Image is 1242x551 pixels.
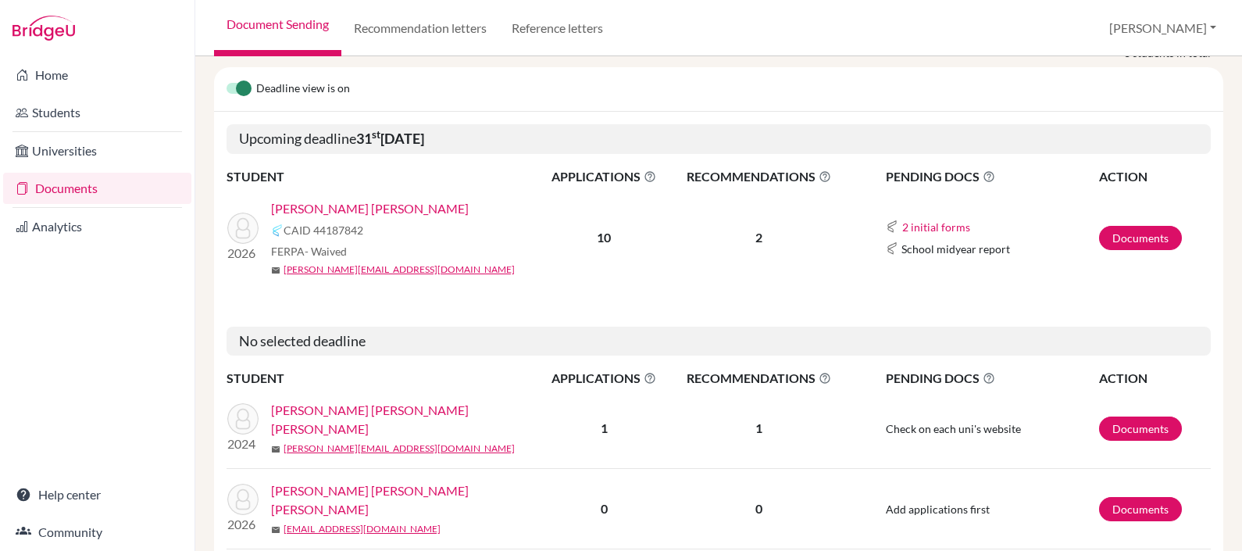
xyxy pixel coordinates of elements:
span: RECOMMENDATIONS [670,369,848,388]
a: [PERSON_NAME] [PERSON_NAME] [PERSON_NAME] [271,401,550,438]
a: [PERSON_NAME] [PERSON_NAME] [PERSON_NAME] [271,481,550,519]
a: Students [3,97,191,128]
b: 0 [601,501,608,516]
p: 2026 [227,515,259,534]
a: Analytics [3,211,191,242]
a: Universities [3,135,191,166]
span: APPLICATIONS [540,369,669,388]
p: 0 [670,499,848,518]
b: 10 [597,230,611,245]
span: School midyear report [901,241,1010,257]
button: 2 initial forms [901,218,971,236]
a: [PERSON_NAME] [PERSON_NAME] [271,199,469,218]
th: STUDENT [227,368,539,388]
p: 2024 [227,435,259,453]
a: [PERSON_NAME][EMAIL_ADDRESS][DOMAIN_NAME] [284,263,515,277]
th: STUDENT [227,166,539,187]
button: [PERSON_NAME] [1102,13,1223,43]
span: FERPA [271,243,347,259]
span: mail [271,266,280,275]
span: mail [271,445,280,454]
a: Documents [3,173,191,204]
span: Deadline view is on [256,80,350,98]
img: Burgos Montufar, Romina Daniela [227,484,259,515]
span: mail [271,525,280,535]
span: APPLICATIONS [540,167,669,186]
span: PENDING DOCS [886,369,1097,388]
a: Documents [1099,417,1182,441]
a: Documents [1099,497,1182,521]
span: RECOMMENDATIONS [670,167,848,186]
span: CAID 44187842 [284,222,363,238]
sup: st [372,128,380,141]
h5: No selected deadline [227,327,1211,356]
a: Home [3,59,191,91]
h5: Upcoming deadline [227,124,1211,154]
a: [EMAIL_ADDRESS][DOMAIN_NAME] [284,522,441,536]
th: ACTION [1098,166,1211,187]
th: ACTION [1098,368,1211,388]
img: Montufar Mancino, Josefina [227,213,259,244]
a: [PERSON_NAME][EMAIL_ADDRESS][DOMAIN_NAME] [284,442,515,456]
p: 2 [670,228,848,247]
img: Burgos Montufar, Samantha Estefania [227,403,259,435]
b: 1 [601,420,608,435]
span: Add applications first [886,503,990,516]
b: 31 [DATE] [356,130,424,147]
p: 1 [670,419,848,438]
img: Common App logo [271,224,284,237]
a: Documents [1099,226,1182,250]
a: Community [3,517,191,548]
a: Help center [3,479,191,510]
span: - Waived [305,245,347,258]
img: Common App logo [886,220,898,233]
img: Common App logo [886,242,898,255]
p: 2026 [227,244,259,263]
span: Check on each uni's website [886,422,1021,435]
span: PENDING DOCS [886,167,1097,186]
img: Bridge-U [12,16,75,41]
